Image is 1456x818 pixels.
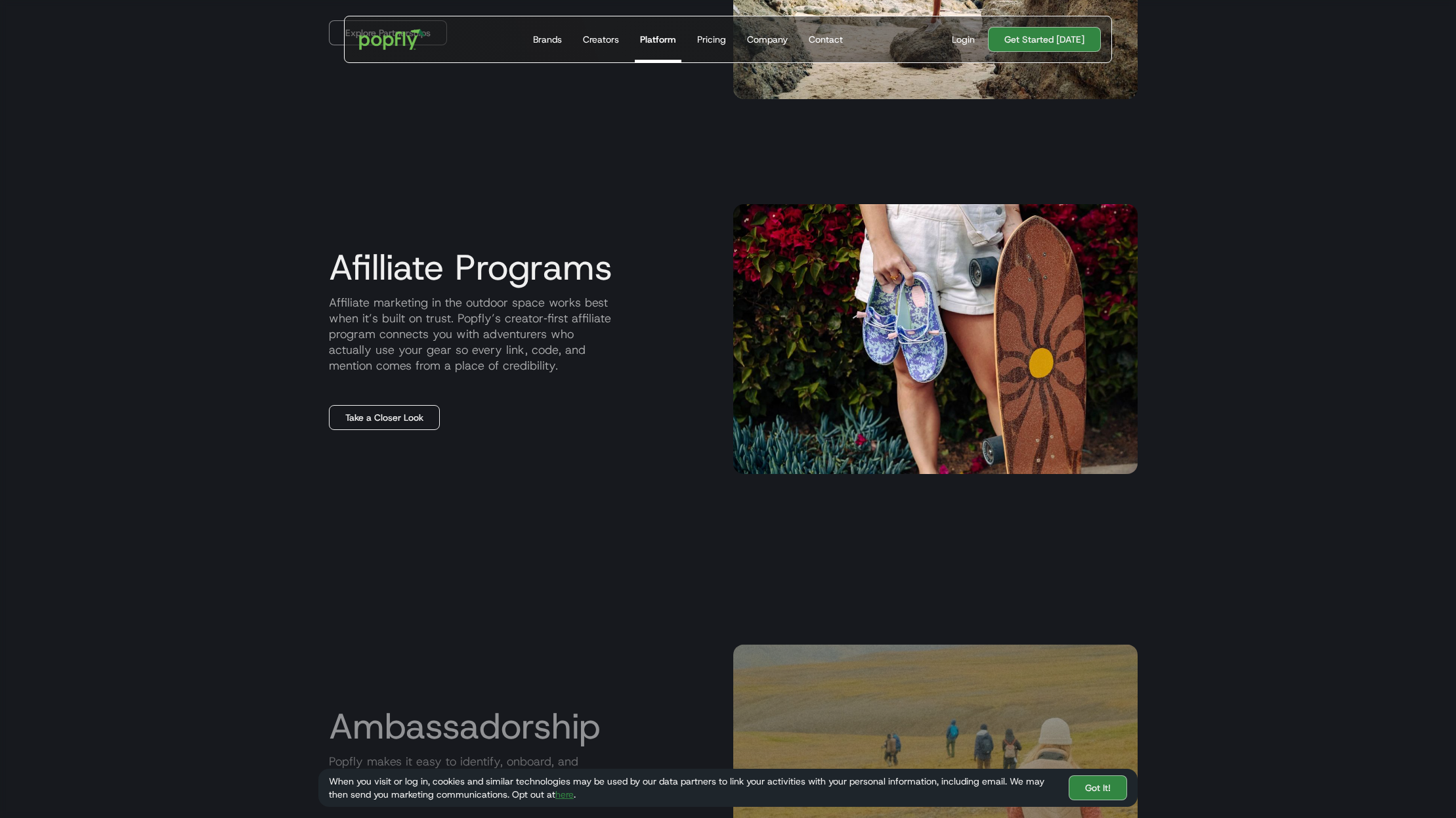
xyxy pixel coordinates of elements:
div: Platform [640,33,676,46]
h3: Afilliate Programs [318,248,723,287]
a: Contact [803,16,848,62]
p: Affiliate marketing in the outdoor space works best when it’s built on trust. Popfly’s creator‑fi... [318,295,723,374]
a: Login [947,33,980,46]
a: Get Started [DATE] [988,27,1101,52]
a: Brands [528,16,567,62]
a: Creators [578,16,624,62]
p: Popfly makes it easy to identify, onboard, and nurture ambassadors who align with your values and... [318,754,723,801]
div: When you visit or log in, cookies and similar technologies may be used by our data partners to li... [329,775,1058,801]
div: Login [952,33,975,46]
div: Contact [809,33,843,46]
a: Got It! [1069,775,1127,800]
a: here [555,788,574,800]
h3: Ambassadorship [318,706,723,746]
a: Pricing [692,16,731,62]
a: Take a Closer Look [329,405,440,430]
div: Brands [533,33,562,46]
div: Company [747,33,788,46]
a: Company [742,16,793,62]
div: Creators [583,33,619,46]
div: Pricing [697,33,726,46]
a: home [350,20,435,59]
a: Platform [635,16,681,62]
